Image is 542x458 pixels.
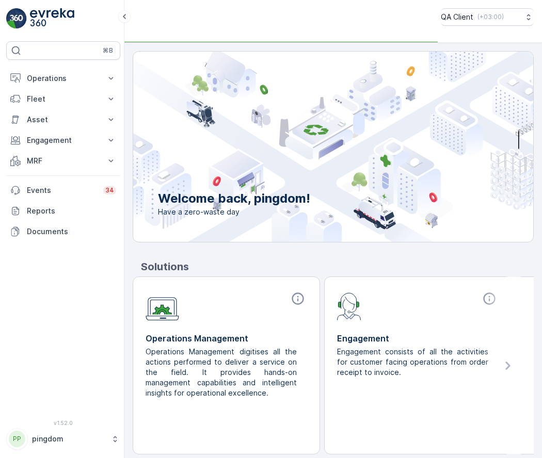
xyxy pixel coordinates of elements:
p: Asset [27,114,100,125]
p: Fleet [27,94,100,104]
p: Events [27,185,97,195]
span: Have a zero-waste day [158,207,310,217]
p: Reports [27,206,116,216]
p: Engagement [27,135,100,145]
a: Reports [6,201,120,221]
p: Welcome back, pingdom! [158,190,310,207]
p: MRF [27,156,100,166]
button: Operations [6,68,120,89]
a: Events34 [6,180,120,201]
button: Fleet [6,89,120,109]
img: logo [6,8,27,29]
img: module-icon [146,291,179,321]
img: logo_light-DOdMpM7g.png [30,8,74,29]
img: module-icon [337,291,361,320]
p: Solutions [141,259,534,274]
p: Engagement [337,332,499,345]
button: Asset [6,109,120,130]
p: Operations Management [146,332,307,345]
p: Operations Management digitises all the actions performed to deliver a service on the field. It p... [146,347,299,398]
span: v 1.52.0 [6,420,120,426]
button: QA Client(+03:00) [441,8,534,26]
a: Documents [6,221,120,242]
p: ( +03:00 ) [477,13,504,21]
button: Engagement [6,130,120,151]
p: pingdom [32,434,106,444]
button: MRF [6,151,120,171]
p: ⌘B [103,46,113,55]
p: Operations [27,73,100,84]
p: Engagement consists of all the activities for customer facing operations from order receipt to in... [337,347,490,378]
img: city illustration [87,52,533,242]
div: PP [9,431,25,447]
p: 34 [105,186,114,194]
button: PPpingdom [6,428,120,450]
p: QA Client [441,12,473,22]
p: Documents [27,226,116,237]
